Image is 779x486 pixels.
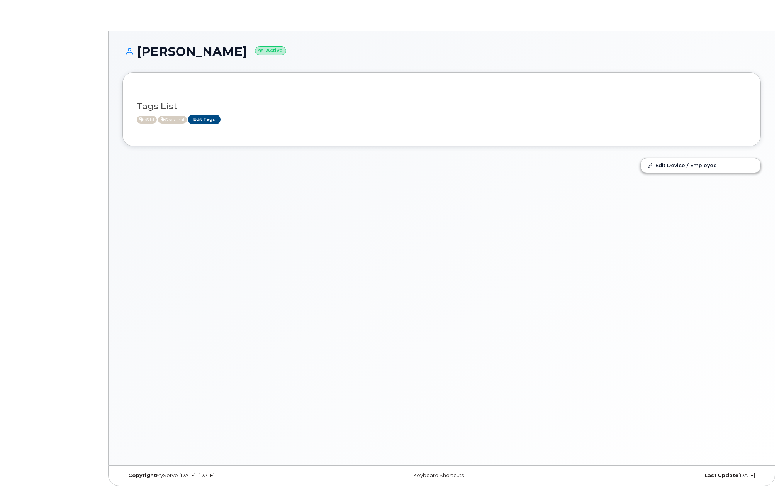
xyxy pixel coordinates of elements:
small: Active [255,46,286,55]
div: [DATE] [548,472,761,479]
span: Active [158,116,187,124]
h1: [PERSON_NAME] [122,45,761,58]
a: Edit Tags [188,115,221,124]
strong: Last Update [704,472,738,478]
h3: Tags List [137,102,747,111]
a: Edit Device / Employee [641,158,760,172]
strong: Copyright [128,472,156,478]
div: MyServe [DATE]–[DATE] [122,472,335,479]
a: Keyboard Shortcuts [413,472,464,478]
span: Active [137,116,157,124]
